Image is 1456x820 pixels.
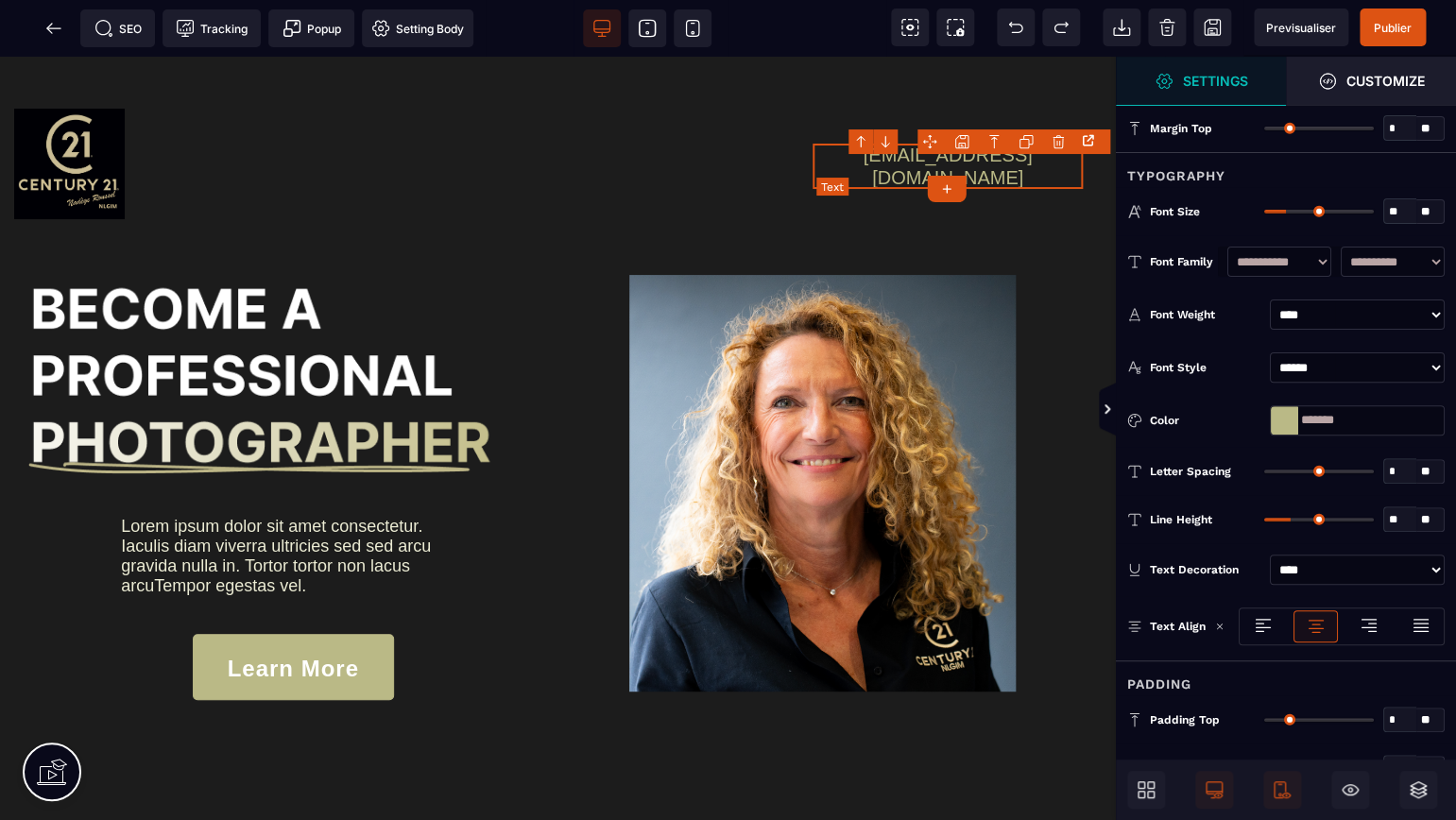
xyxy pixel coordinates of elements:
[1127,617,1206,636] p: Text Align
[121,460,465,539] text: Lorem ipsum dolor sit amet consectetur. Iaculis diam viverra ultricies sed sed arcu gravida nulla...
[1150,121,1212,136] span: Margin Top
[1150,560,1262,579] div: Text Decoration
[1183,74,1248,88] strong: Settings
[1127,771,1165,809] span: Open Blocks
[28,218,558,437] img: 863ee16f747de2844861274d33d6f2d6_Frame_1.png
[1331,771,1369,809] span: Hide/Show Block
[371,19,464,38] span: Setting Body
[629,218,1016,635] img: ae93713c675592db1529431a72aaacf0_Capture_d%E2%80%99e%CC%81cran_2025-03-05_a%CC%80_13.45.39.png
[1150,252,1218,271] div: Font Family
[283,19,341,38] span: Popup
[1374,21,1412,35] span: Publier
[1150,512,1212,527] span: Line Height
[891,9,929,46] span: View components
[1150,358,1262,377] div: Font Style
[193,577,394,643] button: Learn More
[1195,771,1233,809] span: Desktop Only
[1254,9,1348,46] span: Preview
[1116,152,1456,187] div: Typography
[1286,57,1456,106] span: Open Style Manager
[1078,130,1103,151] div: Open the link Modal
[1150,464,1231,479] span: Letter Spacing
[1399,771,1437,809] span: Open Layers
[1150,712,1220,727] span: Padding Top
[1116,660,1456,695] div: Padding
[1346,74,1425,88] strong: Customize
[1215,622,1225,631] img: loading
[936,9,974,46] span: Screenshot
[1263,771,1301,809] span: Mobile Only
[1116,57,1286,106] span: Settings
[176,19,248,38] span: Tracking
[813,87,1083,132] text: [EMAIL_ADDRESS][DOMAIN_NAME]
[14,52,125,162] img: 42a5e961d7e4e4c10e0b3702521da55e_Nade%CC%80ge_Roussel(2).png
[1150,204,1200,219] span: Font Size
[94,19,142,38] span: SEO
[1266,21,1336,35] span: Previsualiser
[1150,305,1262,324] div: Font Weight
[1150,411,1262,430] div: Color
